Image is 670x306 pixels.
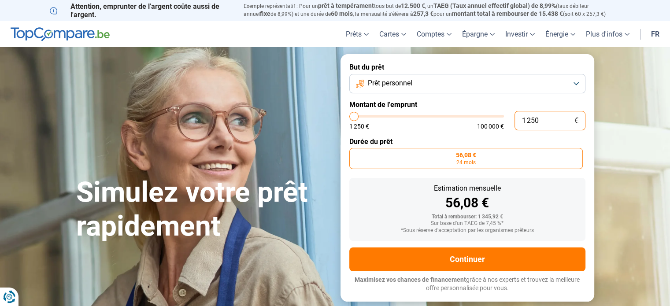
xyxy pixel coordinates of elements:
a: fr [646,21,665,47]
div: Estimation mensuelle [356,185,578,192]
label: Montant de l'emprunt [349,100,585,109]
p: Attention, emprunter de l'argent coûte aussi de l'argent. [50,2,233,19]
label: Durée du prêt [349,137,585,146]
span: 24 mois [456,160,476,165]
span: Prêt personnel [368,78,412,88]
span: € [574,117,578,125]
a: Cartes [374,21,411,47]
span: 100 000 € [477,123,504,129]
h1: Simulez votre prêt rapidement [76,176,330,243]
p: grâce à nos experts et trouvez la meilleure offre personnalisée pour vous. [349,276,585,293]
p: Exemple représentatif : Pour un tous but de , un (taux débiteur annuel de 8,99%) et une durée de ... [244,2,621,18]
span: TAEG (Taux annuel effectif global) de 8,99% [433,2,556,9]
label: But du prêt [349,63,585,71]
a: Énergie [540,21,581,47]
div: Total à rembourser: 1 345,92 € [356,214,578,220]
span: prêt à tempérament [318,2,374,9]
div: 56,08 € [356,196,578,210]
span: 12.500 € [401,2,425,9]
a: Comptes [411,21,457,47]
span: montant total à rembourser de 15.438 € [452,10,563,17]
span: 60 mois [331,10,353,17]
button: Prêt personnel [349,74,585,93]
span: 1 250 € [349,123,369,129]
button: Continuer [349,247,585,271]
div: *Sous réserve d'acceptation par les organismes prêteurs [356,228,578,234]
a: Plus d'infos [581,21,635,47]
span: 56,08 € [456,152,476,158]
a: Investir [500,21,540,47]
div: Sur base d'un TAEG de 7,45 %* [356,221,578,227]
span: Maximisez vos chances de financement [355,276,466,283]
a: Épargne [457,21,500,47]
span: fixe [260,10,270,17]
span: 257,3 € [413,10,433,17]
a: Prêts [341,21,374,47]
img: TopCompare [11,27,110,41]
